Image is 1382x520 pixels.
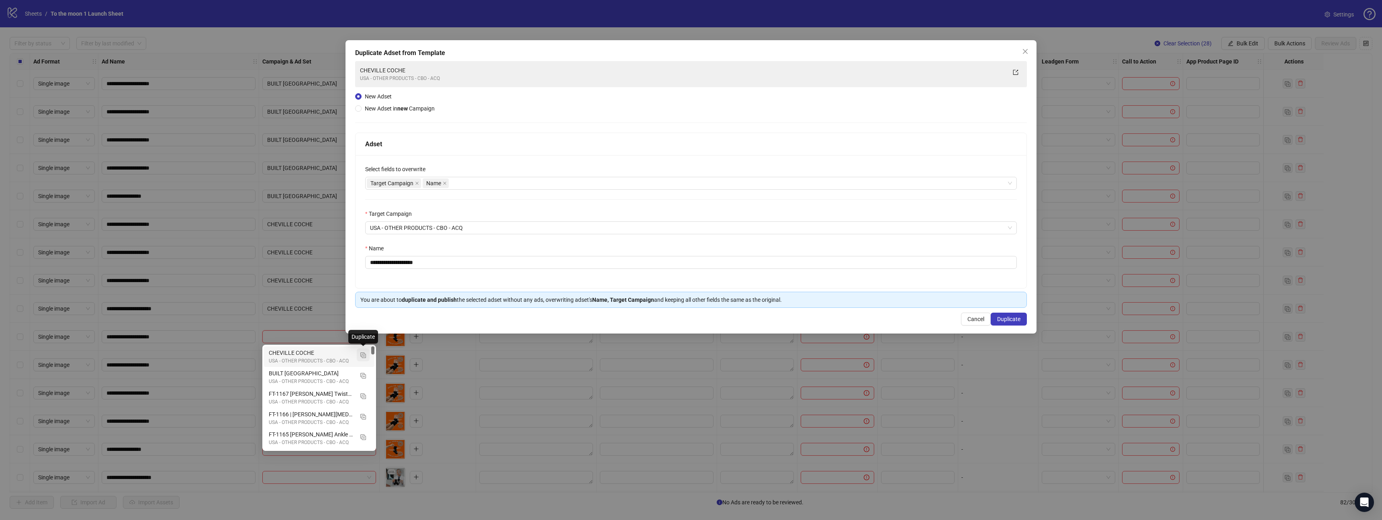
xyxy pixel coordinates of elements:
div: BUILT CHEVILLE [264,367,374,387]
span: close [415,181,419,185]
span: close [443,181,447,185]
div: Open Intercom Messenger [1355,493,1374,512]
div: CHEVILLE COCHE [360,66,1006,75]
span: Name [426,179,441,188]
div: You are about to the selected adset without any ads, overwriting adset's and keeping all other fi... [360,295,1022,304]
label: Select fields to overwrite [365,165,431,174]
img: Duplicate [360,352,366,358]
span: Duplicate [997,316,1020,322]
div: Adset [365,139,1017,149]
span: Target Campaign [367,178,421,188]
button: Duplicate [357,369,370,382]
div: USA - OTHER PRODUCTS - CBO - ACQ [269,357,354,365]
img: Duplicate [360,434,366,440]
label: Target Campaign [365,209,417,218]
div: CHEVILLE COCHE [264,346,374,367]
div: FT-1166 | [PERSON_NAME][MEDICAL_DATA] [269,410,354,419]
div: FT-1161 - Matt Pitcher Plantar Fasciitis [264,448,374,469]
button: Duplicate [357,348,370,361]
div: USA - OTHER PRODUCTS - CBO - ACQ [269,419,354,426]
span: New Adset in Campaign [365,105,435,112]
label: Name [365,244,389,253]
span: New Adset [365,93,392,100]
span: Name [423,178,449,188]
div: USA - OTHER PRODUCTS - CBO - ACQ [269,378,354,385]
span: close [1022,48,1028,55]
div: CHEVILLE COCHE [269,348,354,357]
span: USA - OTHER PRODUCTS - CBO - ACQ [370,222,1012,234]
img: Duplicate [360,373,366,379]
strong: duplicate and publish [402,297,457,303]
div: FT-1167 [PERSON_NAME] Twisted [PERSON_NAME] [269,389,354,398]
button: Cancel [961,313,991,326]
div: USA - OTHER PRODUCTS - CBO - ACQ [360,75,1006,82]
button: Duplicate [357,410,370,423]
button: Duplicate [357,389,370,402]
span: Cancel [967,316,984,322]
div: FT-1165 Lisa Effren Ankle Script 1 [264,428,374,448]
strong: new [397,105,408,112]
span: export [1013,70,1018,75]
div: FT-1166 | Lisa Effren Achilles Tendinitis [264,408,374,428]
button: Duplicate [991,313,1027,326]
div: Duplicate [348,330,378,344]
div: USA - OTHER PRODUCTS - CBO - ACQ [269,398,354,406]
img: Duplicate [360,393,366,399]
div: USA - OTHER PRODUCTS - CBO - ACQ [269,439,354,446]
div: Duplicate Adset from Template [355,48,1027,58]
button: Close [1019,45,1032,58]
span: Target Campaign [370,179,413,188]
div: FT-1167 Lisa Effren Twisted Ankle Pickleball [264,387,374,408]
img: Duplicate [360,414,366,420]
div: FT-1165 [PERSON_NAME] Ankle Script 1 [269,430,354,439]
input: Name [365,256,1017,269]
button: Duplicate [357,430,370,443]
strong: Name, Target Campaign [592,297,654,303]
div: BUILT [GEOGRAPHIC_DATA] [269,369,354,378]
